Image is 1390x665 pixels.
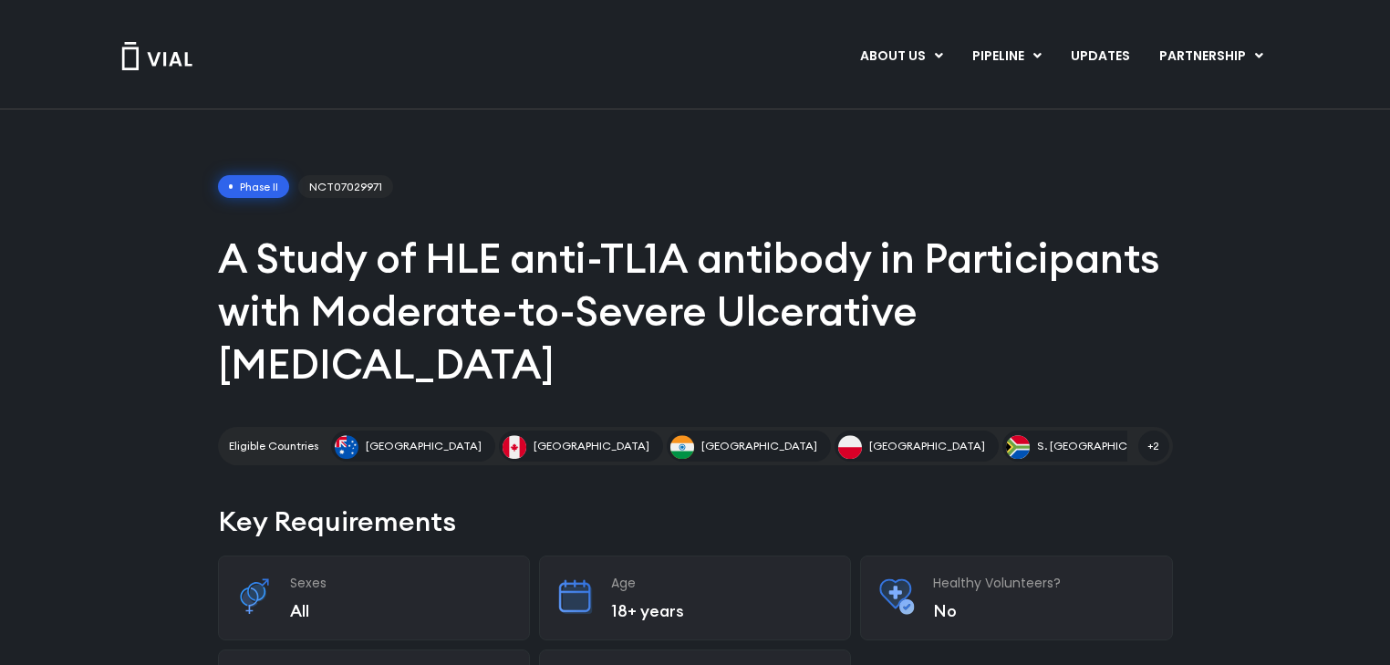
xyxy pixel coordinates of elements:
[701,438,817,454] span: [GEOGRAPHIC_DATA]
[1145,41,1278,72] a: PARTNERSHIPMenu Toggle
[534,438,649,454] span: [GEOGRAPHIC_DATA]
[366,438,482,454] span: [GEOGRAPHIC_DATA]
[1037,438,1166,454] span: S. [GEOGRAPHIC_DATA]
[611,575,832,591] h3: Age
[838,435,862,459] img: Poland
[218,232,1173,390] h1: A Study of HLE anti-TL1A antibody in Participants with Moderate-to-Severe Ulcerative [MEDICAL_DATA]
[298,175,393,199] span: NCT07029971
[869,438,985,454] span: [GEOGRAPHIC_DATA]
[933,600,1154,621] p: No
[290,575,511,591] h3: Sexes
[845,41,957,72] a: ABOUT USMenu Toggle
[958,41,1055,72] a: PIPELINEMenu Toggle
[670,435,694,459] img: India
[611,600,832,621] p: 18+ years
[1056,41,1144,72] a: UPDATES
[1006,435,1030,459] img: S. Africa
[1138,431,1169,462] span: +2
[218,175,290,199] span: Phase II
[335,435,358,459] img: Australia
[218,502,1173,541] h2: Key Requirements
[120,42,193,70] img: Vial Logo
[933,575,1154,591] h3: Healthy Volunteers?
[503,435,526,459] img: Canada
[290,600,511,621] p: All
[229,438,318,454] h2: Eligible Countries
